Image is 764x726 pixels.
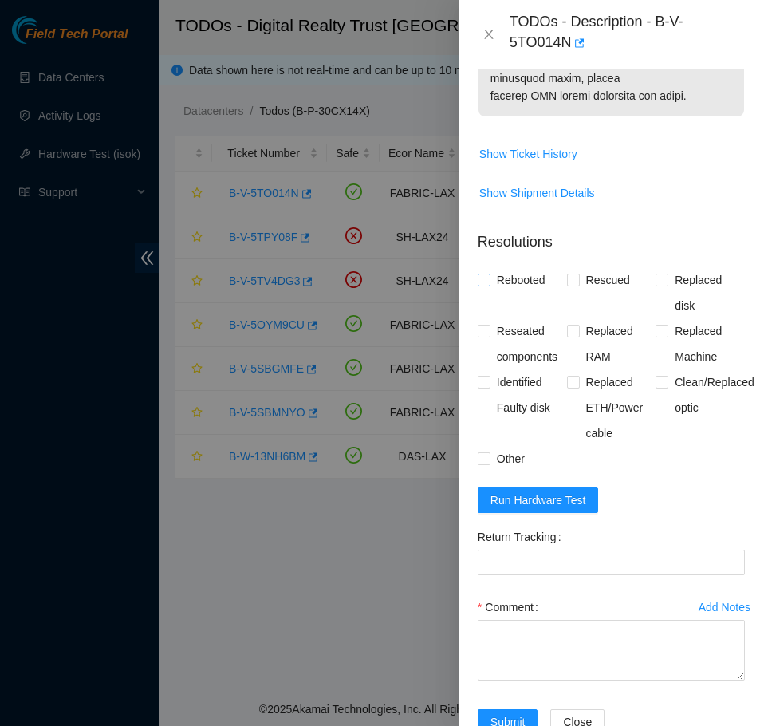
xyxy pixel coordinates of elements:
[478,27,500,42] button: Close
[478,180,596,206] button: Show Shipment Details
[478,524,568,550] label: Return Tracking
[580,267,636,293] span: Rescued
[478,620,745,681] textarea: Comment
[478,219,745,253] p: Resolutions
[478,487,599,513] button: Run Hardware Test
[479,145,577,163] span: Show Ticket History
[478,141,578,167] button: Show Ticket History
[490,491,586,509] span: Run Hardware Test
[580,369,656,446] span: Replaced ETH/Power cable
[580,318,656,369] span: Replaced RAM
[482,28,495,41] span: close
[510,13,745,56] div: TODOs - Description - B-V-5TO014N
[490,369,567,420] span: Identified Faulty disk
[479,184,595,202] span: Show Shipment Details
[478,594,545,620] label: Comment
[668,267,745,318] span: Replaced disk
[490,446,531,472] span: Other
[490,267,552,293] span: Rebooted
[698,594,751,620] button: Add Notes
[668,318,745,369] span: Replaced Machine
[478,550,745,575] input: Return Tracking
[490,318,567,369] span: Reseated components
[668,369,761,420] span: Clean/Replaced optic
[699,602,750,613] div: Add Notes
